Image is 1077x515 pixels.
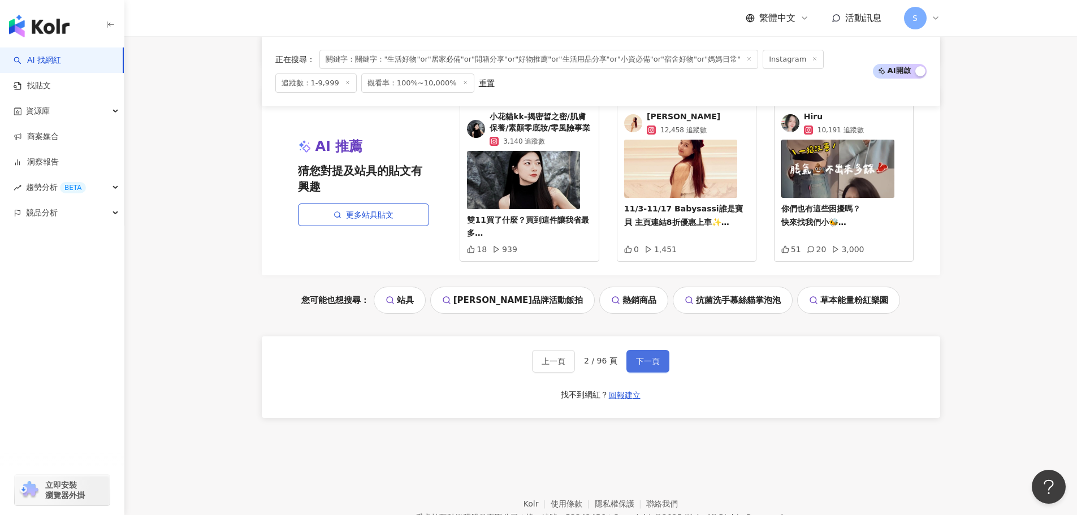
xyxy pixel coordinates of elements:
div: 3,000 [832,245,864,254]
span: 雙11買了什麼？買到這件讓我省最多 #雙11開箱 #保養推薦 #開箱分享 #好物分享 #保養分享 #必買 #好物推薦 #羽絨外套 #穿搭必備 #購物分享 [467,215,590,306]
span: 活動訊息 [845,12,881,23]
a: 熱銷商品 [599,287,668,314]
button: 上一頁 [532,350,575,373]
span: 小花貓kk-揭密皙之密/肌膚保養/素顏零底妝/零風險事業 [490,111,592,133]
span: 立即安裝 瀏覽器外掛 [45,480,85,500]
a: KOL Avatar小花貓kk-揭密皙之密/肌膚保養/素顏零底妝/零風險事業3,140 追蹤數 [467,111,592,146]
img: KOL Avatar [781,114,799,132]
span: 12,458 追蹤數 [660,125,707,135]
span: AI 推薦 [315,137,363,157]
div: 51 [781,245,801,254]
a: [PERSON_NAME]品牌活動飯拍 [430,287,595,314]
a: 隱私權保護 [595,499,647,508]
a: 商案媒合 [14,131,59,142]
span: 資源庫 [26,98,50,124]
div: 找不到網紅？ [561,390,608,401]
div: BETA [60,182,86,193]
span: [PERSON_NAME] [647,111,720,123]
span: S [912,12,918,24]
span: 上一頁 [542,357,565,366]
span: 競品分析 [26,200,58,226]
div: 0 [624,245,639,254]
img: logo [9,15,70,37]
a: 站具 [374,287,426,314]
span: Hiru [804,111,864,123]
img: KOL Avatar [624,114,642,132]
a: 聯絡我們 [646,499,678,508]
span: 10,191 追蹤數 [818,125,864,135]
span: 猜您對提及站具的貼文有興趣 [298,163,429,194]
div: 20 [807,245,827,254]
button: 下一頁 [626,350,669,373]
span: 回報建立 [609,391,641,400]
a: 找貼文 [14,80,51,92]
a: Kolr [524,499,551,508]
iframe: Help Scout Beacon - Open [1032,470,1066,504]
div: 重置 [479,79,495,88]
span: 觀看率：100%~10,000% [361,73,474,93]
span: Instagram [763,50,824,69]
a: 更多站具貼文 [298,204,429,226]
span: 2 / 96 頁 [584,356,617,365]
a: 草本能量粉紅樂園 [797,287,900,314]
a: 抗菌洗手慕絲貓掌泡泡 [673,287,793,314]
div: 18 [467,245,487,254]
a: searchAI 找網紅 [14,55,61,66]
span: 你們也有這些困擾嗎？ 快來找我們小🐝 #脹氣 #便秘改善 #肉肉 #好物分享 #好物推薦 #媽媽日常 #全職媽媽 #改善體態 #窈窕 [781,204,905,281]
a: 使用條款 [551,499,595,508]
span: 繁體中文 [759,12,795,24]
a: chrome extension立即安裝 瀏覽器外掛 [15,475,110,505]
button: 回報建立 [608,386,641,404]
img: KOL Avatar [467,120,485,138]
a: KOL AvatarHiru10,191 追蹤數 [781,111,906,135]
span: rise [14,184,21,192]
span: 正在搜尋 ： [275,55,315,64]
a: 洞察報告 [14,157,59,168]
span: 下一頁 [636,357,660,366]
span: 3,140 追蹤數 [503,136,545,146]
span: 關鍵字：關鍵字："生活好物"or"居家必備"or"開箱分享"or"好物推薦"or"生活用品分享"or"小資必備"or"宿舍好物"or"媽媽日常" [319,50,759,69]
div: 您可能也想搜尋： [262,287,940,314]
a: KOL Avatar[PERSON_NAME]12,458 追蹤數 [624,111,749,135]
span: 11/3-11/17 Babysassi誰是寶貝 主頁連結8折優惠上車✨ #育兒 #育兒好物 #推薦 #好物分享 #媽媽日常 #優惠 #折扣 #Babysassi誰是寶貝 [624,204,746,267]
div: 1,451 [645,245,677,254]
span: 趨勢分析 [26,175,86,200]
div: 939 [492,245,517,254]
img: chrome extension [18,481,40,499]
span: 追蹤數：1-9,999 [275,73,357,93]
